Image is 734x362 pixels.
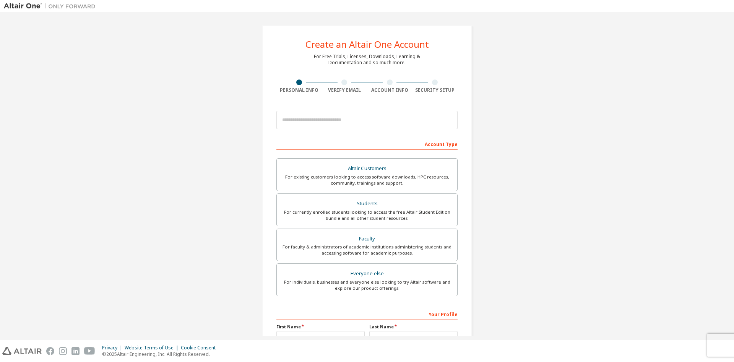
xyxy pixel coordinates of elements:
[367,87,412,93] div: Account Info
[276,138,458,150] div: Account Type
[84,347,95,355] img: youtube.svg
[46,347,54,355] img: facebook.svg
[281,174,453,186] div: For existing customers looking to access software downloads, HPC resources, community, trainings ...
[281,209,453,221] div: For currently enrolled students looking to access the free Altair Student Edition bundle and all ...
[181,345,220,351] div: Cookie Consent
[2,347,42,355] img: altair_logo.svg
[322,87,367,93] div: Verify Email
[102,345,125,351] div: Privacy
[281,268,453,279] div: Everyone else
[305,40,429,49] div: Create an Altair One Account
[412,87,458,93] div: Security Setup
[125,345,181,351] div: Website Terms of Use
[276,324,365,330] label: First Name
[314,54,420,66] div: For Free Trials, Licenses, Downloads, Learning & Documentation and so much more.
[281,234,453,244] div: Faculty
[102,351,220,357] p: © 2025 Altair Engineering, Inc. All Rights Reserved.
[281,198,453,209] div: Students
[281,244,453,256] div: For faculty & administrators of academic institutions administering students and accessing softwa...
[281,163,453,174] div: Altair Customers
[276,308,458,320] div: Your Profile
[59,347,67,355] img: instagram.svg
[71,347,80,355] img: linkedin.svg
[276,87,322,93] div: Personal Info
[369,324,458,330] label: Last Name
[4,2,99,10] img: Altair One
[281,279,453,291] div: For individuals, businesses and everyone else looking to try Altair software and explore our prod...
